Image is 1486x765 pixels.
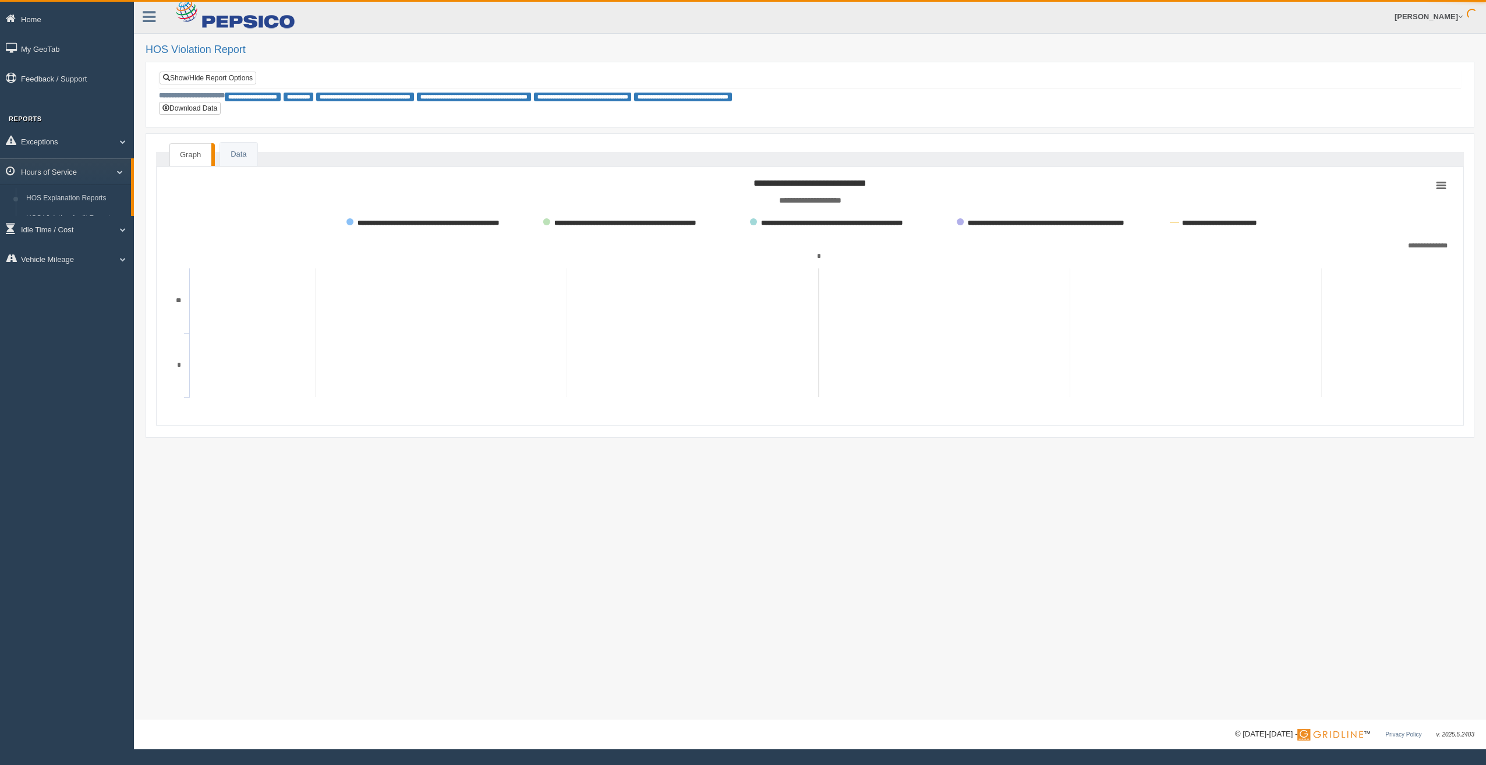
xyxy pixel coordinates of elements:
[1235,728,1474,741] div: © [DATE]-[DATE] - ™
[1437,731,1474,738] span: v. 2025.5.2403
[146,44,1474,56] h2: HOS Violation Report
[159,102,221,115] button: Download Data
[1385,731,1421,738] a: Privacy Policy
[160,72,256,84] a: Show/Hide Report Options
[169,143,211,167] a: Graph
[220,143,257,167] a: Data
[21,188,131,209] a: HOS Explanation Reports
[1297,729,1363,741] img: Gridline
[21,208,131,229] a: HOS Violation Audit Reports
